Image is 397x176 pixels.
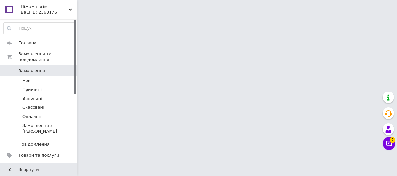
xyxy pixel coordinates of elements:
span: Прийняті [22,87,42,92]
span: Замовлення [19,68,45,74]
button: Чат з покупцем2 [383,137,395,150]
span: Скасовані [22,105,44,110]
span: Замовлення та повідомлення [19,51,77,62]
span: Повідомлення [19,142,50,147]
span: Нові [22,78,32,84]
input: Пошук [4,23,75,34]
span: Піжама всім [21,4,69,10]
div: Ваш ID: 2363176 [21,10,77,15]
span: Товари та послуги [19,152,59,158]
span: Головна [19,40,36,46]
span: Замовлення з [PERSON_NAME] [22,123,74,134]
span: 2 [390,137,395,143]
span: Оплачені [22,114,43,120]
span: Виконані [22,96,42,101]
